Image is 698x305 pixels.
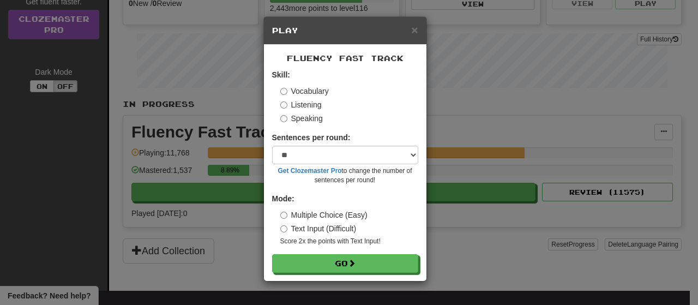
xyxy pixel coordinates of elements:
[280,210,368,220] label: Multiple Choice (Easy)
[280,212,287,219] input: Multiple Choice (Easy)
[272,194,294,203] strong: Mode:
[280,115,287,122] input: Speaking
[280,113,323,124] label: Speaking
[411,23,418,36] span: ×
[278,167,342,175] a: Get Clozemaster Pro
[272,166,418,185] small: to change the number of sentences per round!
[411,24,418,35] button: Close
[272,25,418,36] h5: Play
[280,101,287,109] input: Listening
[280,88,287,95] input: Vocabulary
[280,99,322,110] label: Listening
[272,254,418,273] button: Go
[280,225,287,232] input: Text Input (Difficult)
[287,53,404,63] span: Fluency Fast Track
[272,132,351,143] label: Sentences per round:
[280,86,329,97] label: Vocabulary
[280,223,357,234] label: Text Input (Difficult)
[272,70,290,79] strong: Skill:
[280,237,418,246] small: Score 2x the points with Text Input !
